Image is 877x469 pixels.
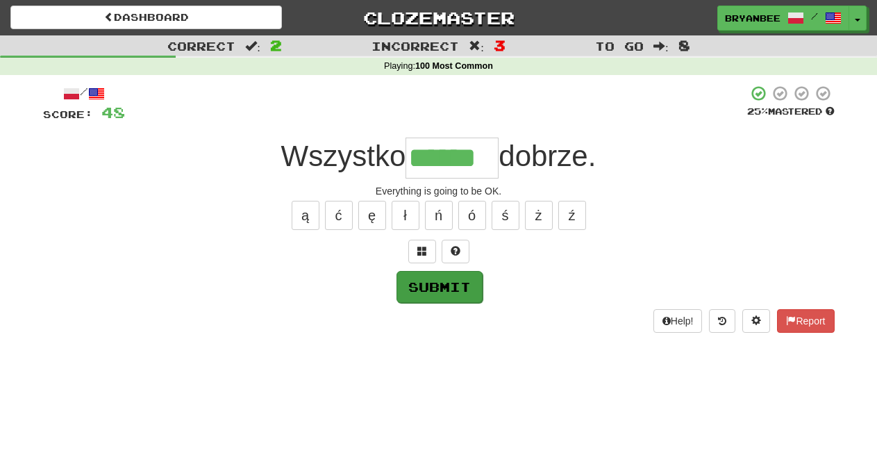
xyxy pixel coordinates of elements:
[371,39,459,53] span: Incorrect
[811,11,818,21] span: /
[270,37,282,54] span: 2
[558,201,586,230] button: ź
[492,201,519,230] button: ś
[43,108,93,120] span: Score:
[777,309,834,333] button: Report
[358,201,386,230] button: ę
[292,201,319,230] button: ą
[469,40,484,52] span: :
[281,140,406,172] span: Wszystko
[747,106,768,117] span: 25 %
[725,12,780,24] span: bryanbee
[653,40,669,52] span: :
[43,184,835,198] div: Everything is going to be OK.
[499,140,596,172] span: dobrze.
[303,6,574,30] a: Clozemaster
[678,37,690,54] span: 8
[494,37,506,54] span: 3
[408,240,436,263] button: Switch sentence to multiple choice alt+p
[458,201,486,230] button: ó
[392,201,419,230] button: ł
[717,6,849,31] a: bryanbee /
[10,6,282,29] a: Dashboard
[325,201,353,230] button: ć
[415,61,493,71] strong: 100 Most Common
[442,240,469,263] button: Single letter hint - you only get 1 per sentence and score half the points! alt+h
[101,104,125,121] span: 48
[43,85,125,102] div: /
[709,309,735,333] button: Round history (alt+y)
[167,39,235,53] span: Correct
[653,309,703,333] button: Help!
[245,40,260,52] span: :
[396,271,483,303] button: Submit
[595,39,644,53] span: To go
[525,201,553,230] button: ż
[747,106,835,118] div: Mastered
[425,201,453,230] button: ń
